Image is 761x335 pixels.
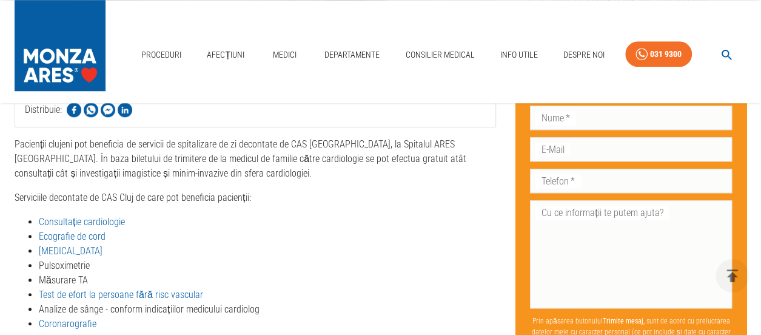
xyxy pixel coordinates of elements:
a: Medici [265,42,304,67]
img: Share on WhatsApp [84,103,98,117]
li: Măsurare TA [39,273,496,288]
a: Info Utile [495,42,543,67]
img: Share on LinkedIn [118,103,132,117]
a: Ecografie de cord [39,231,106,242]
p: Pacienții clujeni pot beneficia de servicii de spitalizare de zi decontate de CAS [GEOGRAPHIC_DAT... [15,137,496,181]
a: Despre Noi [558,42,609,67]
a: 031 9300 [625,41,692,67]
div: 031 9300 [650,47,682,62]
a: Afecțiuni [202,42,249,67]
img: Share on Facebook Messenger [101,103,115,117]
p: Distribuie: [25,103,62,117]
li: Analize de sânge - conform indicațiilor medicului cardiolog [39,302,496,317]
a: Test de efort la persoane fără risc vascular [39,289,203,300]
a: Departamente [320,42,384,67]
a: Proceduri [136,42,186,67]
a: Consultație cardiologie [39,216,125,228]
li: Pulsoximetrie [39,259,496,273]
img: Share on Facebook [67,103,81,117]
button: delete [716,259,749,293]
p: Serviciile decontate de CAS Cluj de care pot beneficia pacienții: [15,191,496,205]
b: Trimite mesaj [602,317,643,325]
a: [MEDICAL_DATA] [39,245,102,257]
a: Consilier Medical [400,42,479,67]
a: Coronarografie [39,318,96,330]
